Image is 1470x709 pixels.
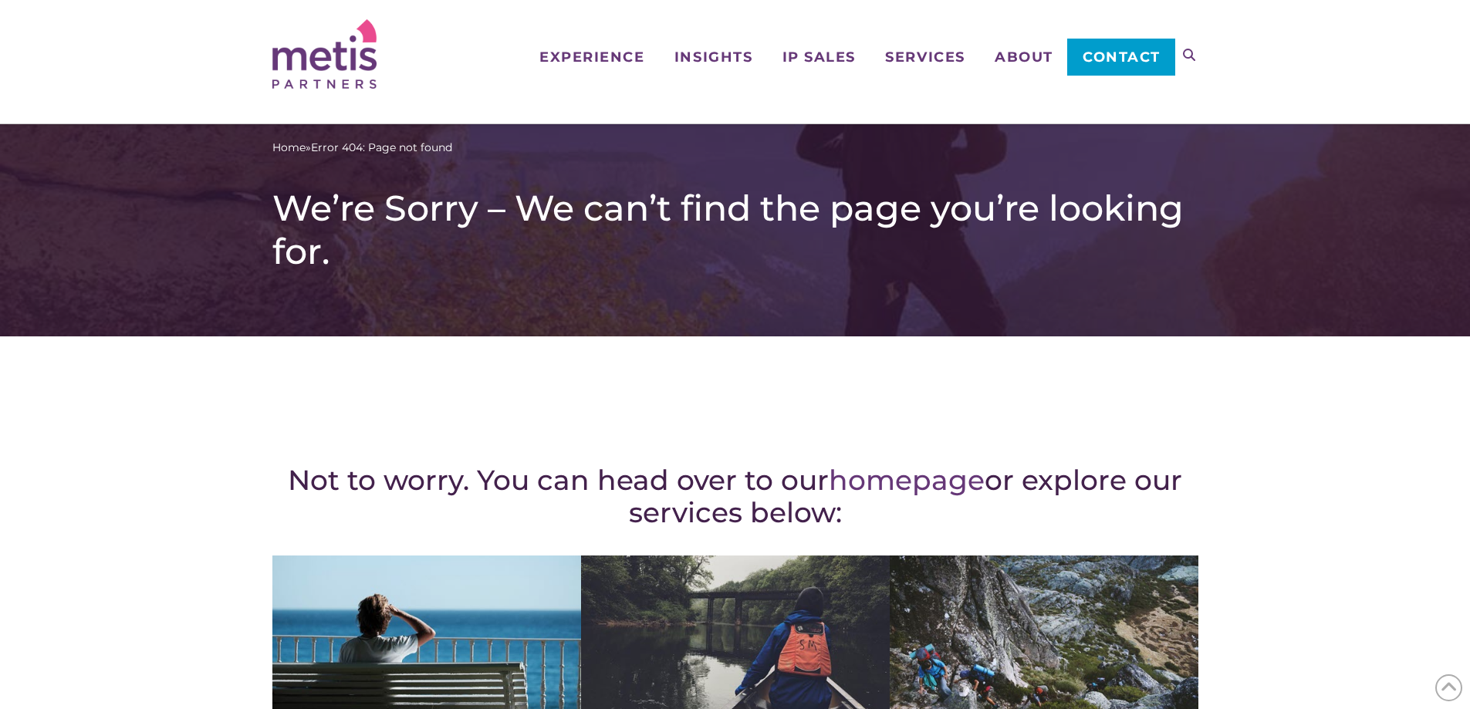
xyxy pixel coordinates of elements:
[272,19,377,89] img: Metis Partners
[829,463,985,497] a: homepage
[1083,50,1161,64] span: Contact
[539,50,644,64] span: Experience
[272,140,306,156] a: Home
[1067,39,1174,76] a: Contact
[272,140,452,156] span: »
[272,187,1198,273] h1: We’re Sorry – We can’t find the page you’re looking for.
[885,50,965,64] span: Services
[311,140,452,156] span: Error 404: Page not found
[674,50,752,64] span: Insights
[782,50,856,64] span: IP Sales
[272,464,1198,528] h2: Not to worry. You can head over to our or explore our services below:
[1435,674,1462,701] span: Back to Top
[995,50,1053,64] span: About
